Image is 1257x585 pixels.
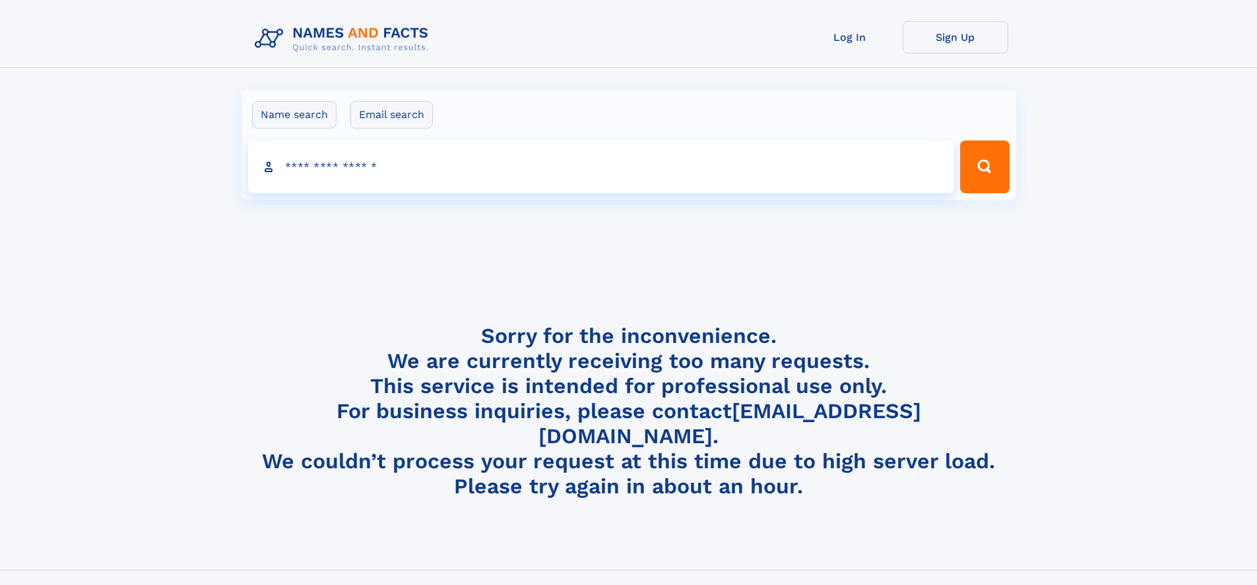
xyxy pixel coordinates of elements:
[252,101,337,129] label: Name search
[248,140,955,193] input: search input
[903,21,1008,53] a: Sign Up
[249,21,439,57] img: Logo Names and Facts
[960,140,1009,193] button: Search Button
[350,101,433,129] label: Email search
[249,323,1008,499] h4: Sorry for the inconvenience. We are currently receiving too many requests. This service is intend...
[538,398,921,448] a: [EMAIL_ADDRESS][DOMAIN_NAME]
[797,21,903,53] a: Log In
